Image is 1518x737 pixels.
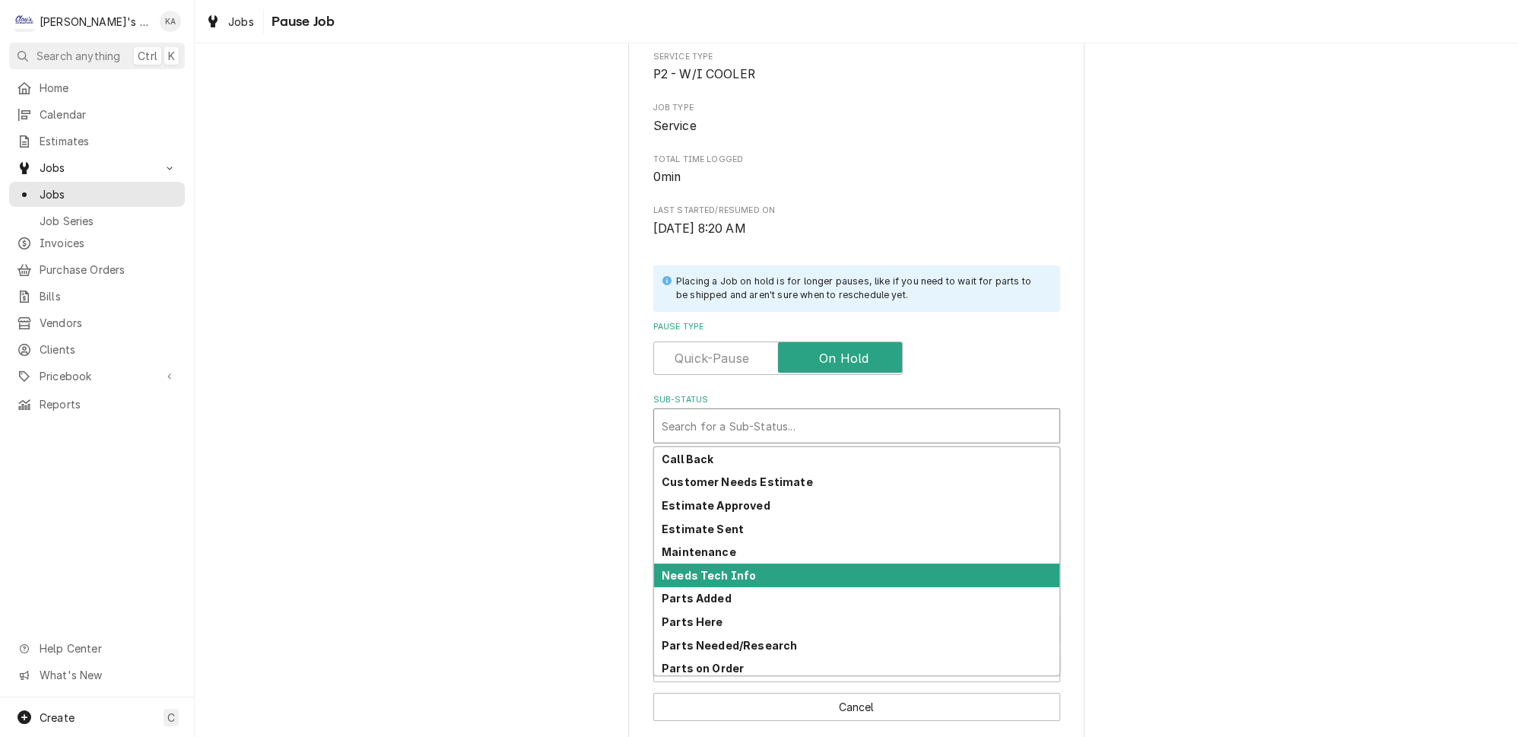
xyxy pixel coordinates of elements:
span: Job Type [653,117,1060,135]
div: Service Type [653,51,1060,84]
div: KA [160,11,181,32]
span: K [168,48,175,64]
div: Total Time Logged [653,154,1060,186]
span: Calendar [40,106,177,122]
strong: Maintenance [662,545,736,558]
span: [DATE] 8:20 AM [653,221,746,236]
div: Placing a Job on hold is for longer pauses, like if you need to wait for parts to be shipped and ... [676,275,1045,303]
a: Clients [9,337,185,362]
div: Sub-Status [653,394,1060,478]
a: Go to Help Center [9,636,185,661]
span: 0min [653,170,681,184]
div: Last Started/Resumed On [653,205,1060,237]
span: Service Type [653,65,1060,84]
div: Korey Austin's Avatar [160,11,181,32]
strong: Parts Needed/Research [662,639,797,652]
span: Create [40,711,75,724]
span: Vendors [40,315,177,331]
button: Search anythingCtrlK [9,43,185,69]
a: Purchase Orders [9,257,185,282]
a: Job Series [9,208,185,233]
label: Sub-Status [653,394,1060,406]
span: Total Time Logged [653,168,1060,186]
span: Ctrl [138,48,157,64]
a: Calendar [9,102,185,127]
a: Go to Jobs [9,155,185,180]
div: [PERSON_NAME]'s Refrigeration [40,14,151,30]
span: Estimates [40,133,177,149]
span: Search anything [37,48,120,64]
div: Field Errors [653,443,1060,467]
span: Pricebook [40,368,154,384]
strong: Parts Added [662,592,732,605]
strong: Needs Tech Info [662,569,756,582]
span: Clients [40,341,177,357]
span: Last Started/Resumed On [653,220,1060,238]
a: Estimates [9,129,185,154]
div: Clay's Refrigeration's Avatar [14,11,35,32]
span: Home [40,80,177,96]
span: Last Started/Resumed On [653,205,1060,217]
span: Help Center [40,640,176,656]
span: Job Series [40,213,177,229]
a: Jobs [9,182,185,207]
strong: Call Back [662,453,713,465]
label: Pause Type [653,321,1060,333]
span: Reports [40,396,177,412]
span: Jobs [40,160,154,176]
div: Job Type [653,102,1060,135]
a: Invoices [9,230,185,256]
a: Go to What's New [9,662,185,688]
span: C [167,710,175,726]
span: What's New [40,667,176,683]
span: Service [653,119,697,133]
span: Service Type [653,51,1060,63]
div: C [14,11,35,32]
div: Button Group Row [653,682,1060,721]
strong: Parts Here [662,615,723,628]
a: Jobs [199,9,260,34]
span: Bills [40,288,177,304]
button: Cancel [653,693,1060,721]
span: P2 - W/I COOLER [653,67,755,81]
strong: Customer Needs Estimate [662,475,813,488]
a: Go to Pricebook [9,364,185,389]
strong: Estimate Approved [662,499,770,512]
span: Total Time Logged [653,154,1060,166]
span: Job Type [653,102,1060,114]
strong: Estimate Sent [662,523,744,535]
a: Bills [9,284,185,309]
a: Vendors [9,310,185,335]
span: Invoices [40,235,177,251]
span: Jobs [228,14,254,30]
span: Purchase Orders [40,262,177,278]
a: Home [9,75,185,100]
span: Pause Job [267,11,335,32]
span: Jobs [40,186,177,202]
div: Pause Type [653,321,1060,375]
a: Reports [9,392,185,417]
strong: Parts on Order [662,662,744,675]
